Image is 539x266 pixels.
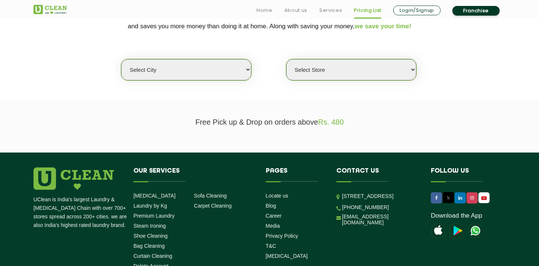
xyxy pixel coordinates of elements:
h4: Follow us [431,167,496,182]
h4: Pages [266,167,326,182]
a: Laundry by Kg [133,203,167,209]
a: Home [256,6,272,15]
img: UClean Laundry and Dry Cleaning [33,5,67,14]
h4: Contact us [336,167,420,182]
a: Sofa Cleaning [194,193,227,199]
a: Pricing List [354,6,381,15]
img: logo.png [33,167,114,190]
p: UClean is India's largest Laundry & [MEDICAL_DATA] Chain with over 700+ stores spread across 200+... [33,195,128,230]
a: Carpet Cleaning [194,203,232,209]
a: [PHONE_NUMBER] [342,204,389,210]
a: Premium Laundry [133,213,175,219]
a: Career [266,213,282,219]
span: we save your time! [355,23,411,30]
a: T&C [266,243,276,249]
a: [MEDICAL_DATA] [133,193,175,199]
span: Rs. 480 [318,118,344,126]
a: [MEDICAL_DATA] [266,253,308,259]
h4: Our Services [133,167,255,182]
a: Login/Signup [393,6,440,15]
img: UClean Laundry and Dry Cleaning [479,194,489,202]
img: playstoreicon.png [449,223,464,238]
a: Locate us [266,193,288,199]
p: Free Pick up & Drop on orders above [33,118,506,126]
a: [EMAIL_ADDRESS][DOMAIN_NAME] [342,214,420,225]
img: apple-icon.png [431,223,446,238]
a: Shoe Cleaning [133,233,168,239]
a: Services [319,6,342,15]
a: Curtain Cleaning [133,253,172,259]
p: We make Laundry affordable by charging you per kilo and not per piece. Our monthly package pricin... [33,7,506,33]
a: Franchise [452,6,500,16]
a: Privacy Policy [266,233,298,239]
a: Media [266,223,280,229]
a: Blog [266,203,276,209]
a: About us [284,6,307,15]
p: [STREET_ADDRESS] [342,192,420,201]
a: Bag Cleaning [133,243,165,249]
img: UClean Laundry and Dry Cleaning [468,223,483,238]
a: Steam Ironing [133,223,166,229]
a: Download the App [431,212,482,219]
